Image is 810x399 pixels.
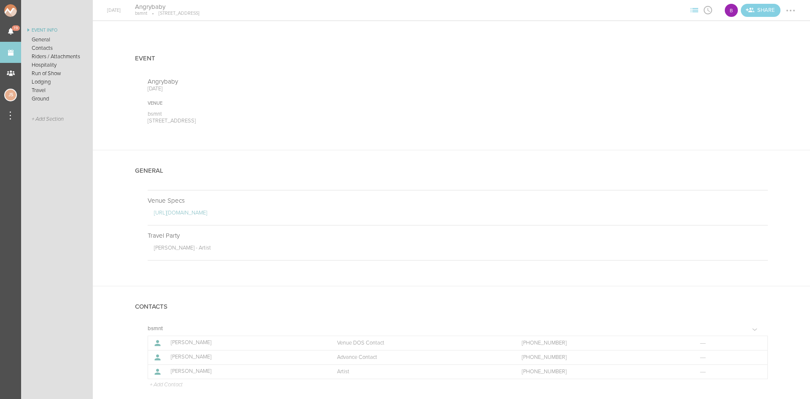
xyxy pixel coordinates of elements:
p: [STREET_ADDRESS] [147,11,200,16]
p: [DATE] [148,85,439,92]
div: B [724,3,739,18]
p: Venue Specs [148,197,768,204]
p: Angrybaby [148,78,439,85]
p: + Add Contact [149,382,183,388]
a: Riders / Attachments [21,52,93,61]
div: Share [741,4,780,17]
a: General [21,35,93,44]
p: bsmnt [135,11,147,16]
a: Contacts [21,44,93,52]
img: NOMAD [4,4,52,17]
h4: Event [135,55,155,62]
span: + Add Section [32,116,64,122]
a: Hospitality [21,61,93,69]
div: Jessica Smith [4,89,17,101]
p: [STREET_ADDRESS] [148,117,439,124]
span: 19 [12,25,20,31]
p: Venue DOS Contact [337,339,504,346]
p: bsmnt [148,111,439,117]
a: [PHONE_NUMBER] [522,368,681,375]
p: [PERSON_NAME] [171,339,319,346]
p: Advance Contact [337,354,504,361]
span: View Itinerary [701,7,715,12]
a: Invite teams to the Event [741,4,780,17]
a: [URL][DOMAIN_NAME] [154,209,207,216]
div: Venue [148,100,439,106]
span: View Sections [688,7,701,12]
a: [PHONE_NUMBER] [522,339,681,346]
a: Run of Show [21,69,93,78]
h4: General [135,167,163,174]
a: Travel [21,86,93,95]
p: Artist [337,368,504,375]
a: Ground [21,95,93,103]
a: [PHONE_NUMBER] [522,354,681,361]
h5: bsmnt [148,326,163,331]
div: bsmnt [724,3,739,18]
a: Lodging [21,78,93,86]
p: [PERSON_NAME] [171,368,319,375]
a: Event Info [21,25,93,35]
p: Travel Party [148,232,768,239]
p: [PERSON_NAME] - Artist [154,244,768,254]
h4: Angrybaby [135,3,200,11]
h4: Contacts [135,303,167,310]
p: [PERSON_NAME] [171,354,319,361]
